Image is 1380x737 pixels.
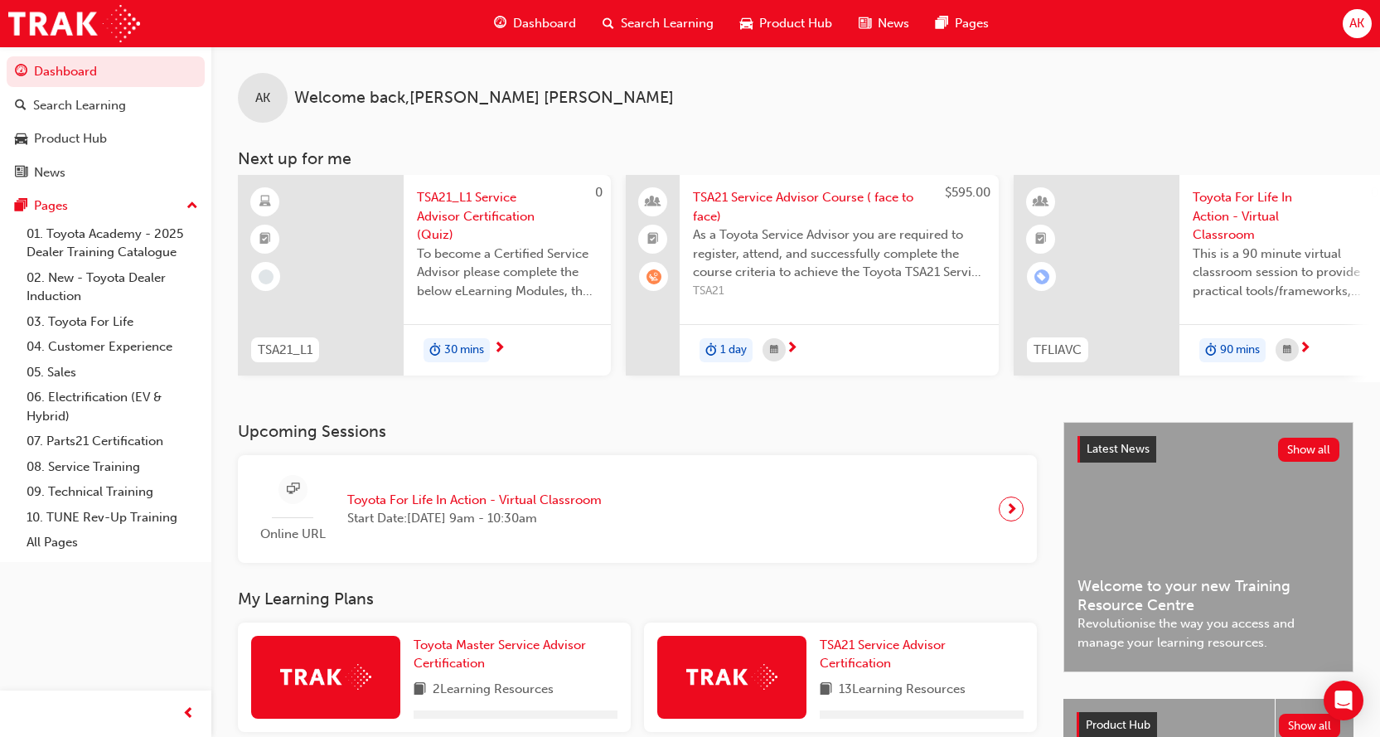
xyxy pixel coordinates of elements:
span: AK [255,89,270,108]
span: pages-icon [936,13,948,34]
span: Product Hub [759,14,832,33]
span: next-icon [493,342,506,356]
a: 03. Toyota For Life [20,309,205,335]
span: Pages [955,14,989,33]
span: learningResourceType_ELEARNING-icon [259,192,271,213]
span: booktick-icon [259,229,271,250]
span: TSA21 [693,282,985,301]
span: book-icon [820,680,832,701]
span: $595.00 [945,185,990,200]
a: $595.00TSA21 Service Advisor Course ( face to face)As a Toyota Service Advisor you are required t... [626,175,999,376]
a: 09. Technical Training [20,479,205,505]
span: TSA21_L1 [258,341,312,360]
h3: My Learning Plans [238,589,1037,609]
span: news-icon [15,166,27,181]
a: Search Learning [7,90,205,121]
span: search-icon [603,13,614,34]
span: TSA21_L1 Service Advisor Certification (Quiz) [417,188,598,245]
span: people-icon [647,192,659,213]
span: 13 Learning Resources [839,680,966,701]
span: Latest News [1087,442,1150,456]
span: Start Date: [DATE] 9am - 10:30am [347,509,602,528]
a: pages-iconPages [922,7,1002,41]
a: 02. New - Toyota Dealer Induction [20,265,205,309]
img: Trak [280,664,371,690]
span: news-icon [859,13,871,34]
span: guage-icon [494,13,506,34]
span: learningRecordVerb_ENROLL-icon [1034,269,1049,284]
a: Toyota Master Service Advisor Certification [414,636,617,673]
button: Pages [7,191,205,221]
span: To become a Certified Service Advisor please complete the below eLearning Modules, the Service Ad... [417,245,598,301]
h3: Next up for me [211,149,1380,168]
span: calendar-icon [1283,340,1291,361]
div: News [34,163,65,182]
span: TFLIAVC [1034,341,1082,360]
h3: Upcoming Sessions [238,422,1037,441]
span: next-icon [1005,497,1018,521]
div: Product Hub [34,129,107,148]
span: search-icon [15,99,27,114]
a: Dashboard [7,56,205,87]
a: Online URLToyota For Life In Action - Virtual ClassroomStart Date:[DATE] 9am - 10:30am [251,468,1024,550]
span: Toyota Master Service Advisor Certification [414,638,586,672]
span: 0 [595,185,603,200]
div: Open Intercom Messenger [1324,681,1363,720]
span: booktick-icon [647,229,659,250]
span: pages-icon [15,199,27,214]
a: 06. Electrification (EV & Hybrid) [20,385,205,429]
a: TSA21 Service Advisor Certification [820,636,1024,673]
a: 01. Toyota Academy - 2025 Dealer Training Catalogue [20,221,205,265]
div: Search Learning [33,96,126,115]
a: 10. TUNE Rev-Up Training [20,505,205,531]
span: car-icon [15,132,27,147]
a: 04. Customer Experience [20,334,205,360]
a: 05. Sales [20,360,205,385]
span: prev-icon [182,704,195,725]
span: Welcome to your new Training Resource Centre [1077,577,1339,614]
span: up-icon [186,196,198,217]
span: TSA21 Service Advisor Certification [820,638,946,672]
span: 1 day [720,341,747,360]
img: Trak [8,5,140,42]
span: learningResourceType_INSTRUCTOR_LED-icon [1035,192,1047,213]
a: Latest NewsShow allWelcome to your new Training Resource CentreRevolutionise the way you access a... [1063,422,1353,672]
a: 07. Parts21 Certification [20,429,205,454]
span: Toyota For Life In Action - Virtual Classroom [347,491,602,510]
div: Pages [34,196,68,216]
span: Toyota For Life In Action - Virtual Classroom [1193,188,1373,245]
span: booktick-icon [1035,229,1047,250]
span: book-icon [414,680,426,701]
span: News [878,14,909,33]
span: guage-icon [15,65,27,80]
span: As a Toyota Service Advisor you are required to register, attend, and successfully complete the c... [693,225,985,282]
button: DashboardSearch LearningProduct HubNews [7,53,205,191]
span: next-icon [786,342,798,356]
span: Search Learning [621,14,714,33]
span: duration-icon [705,340,717,361]
span: duration-icon [429,340,441,361]
span: Dashboard [513,14,576,33]
span: 90 mins [1220,341,1260,360]
span: AK [1349,14,1364,33]
span: learningRecordVerb_WAITLIST-icon [646,269,661,284]
img: Trak [686,664,777,690]
a: news-iconNews [845,7,922,41]
span: learningRecordVerb_NONE-icon [259,269,274,284]
a: search-iconSearch Learning [589,7,727,41]
span: Welcome back , [PERSON_NAME] [PERSON_NAME] [294,89,674,108]
button: AK [1343,9,1372,38]
a: 08. Service Training [20,454,205,480]
span: calendar-icon [770,340,778,361]
span: Online URL [251,525,334,544]
span: next-icon [1299,342,1311,356]
span: Revolutionise the way you access and manage your learning resources. [1077,614,1339,652]
a: News [7,158,205,188]
button: Show all [1278,438,1340,462]
a: Latest NewsShow all [1077,436,1339,463]
a: car-iconProduct Hub [727,7,845,41]
span: car-icon [740,13,753,34]
span: 30 mins [444,341,484,360]
a: guage-iconDashboard [481,7,589,41]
